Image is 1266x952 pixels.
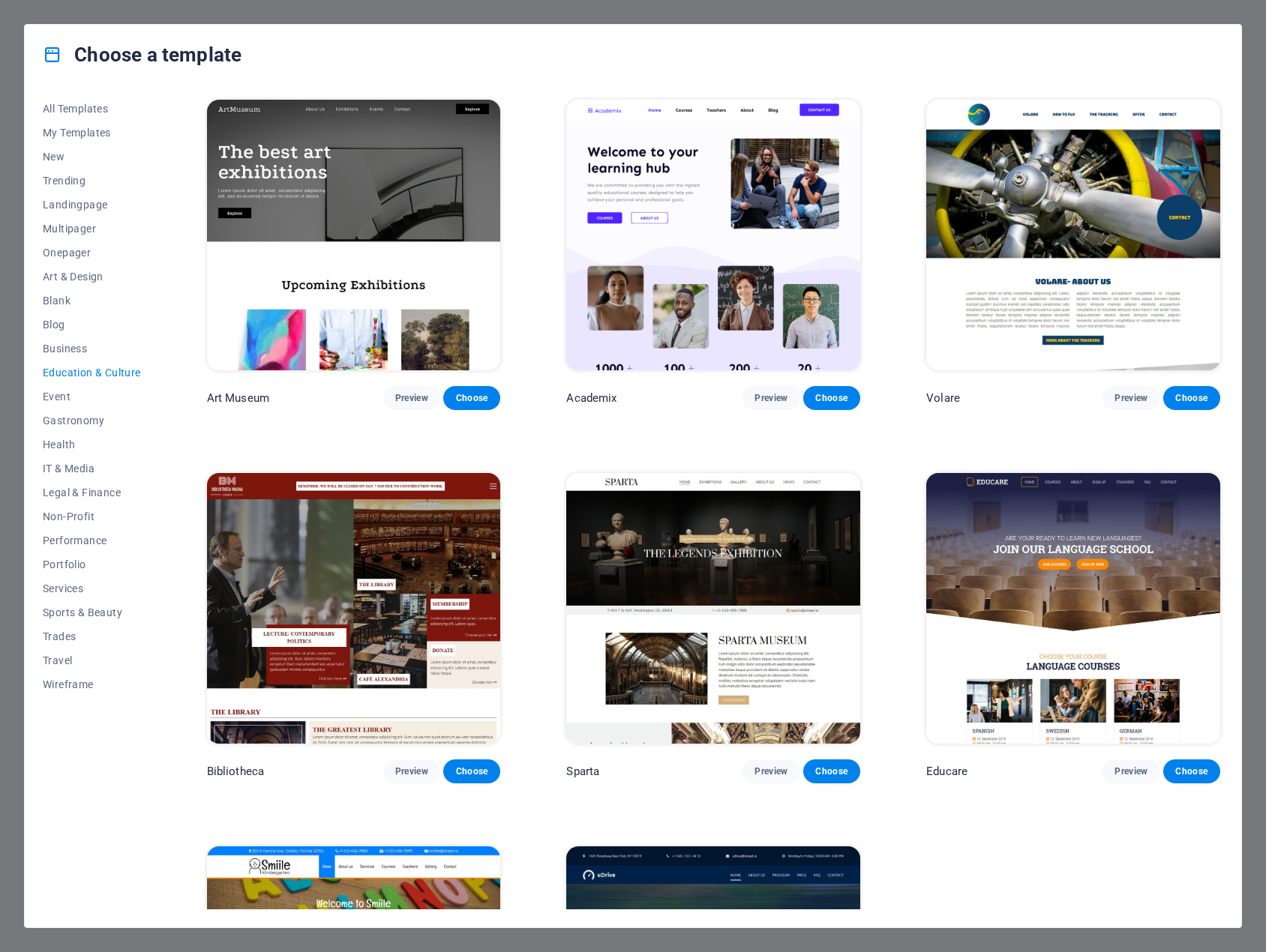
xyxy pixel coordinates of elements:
[43,486,141,498] span: Legal & Finance
[43,624,141,648] button: Trades
[43,439,141,451] span: Health
[926,391,960,406] p: Volare
[1175,765,1208,777] span: Choose
[43,337,141,361] button: Business
[43,463,141,475] span: IT & Media
[43,648,141,672] button: Travel
[43,127,141,139] span: My Templates
[926,100,1220,370] img: Volare
[926,473,1220,744] img: Educare
[43,343,141,355] span: Business
[43,295,141,307] span: Blank
[43,289,141,313] button: Blank
[43,480,141,504] button: Legal & Finance
[443,759,500,783] button: Choose
[1102,759,1159,783] button: Preview
[43,97,141,121] button: All Templates
[43,121,141,145] button: My Templates
[566,764,599,779] p: Sparta
[43,169,141,193] button: Trending
[43,504,141,528] button: Non-Profit
[395,392,428,404] span: Preview
[43,193,141,217] button: Landingpage
[43,678,141,690] span: Wireframe
[43,361,141,385] button: Education & Culture
[43,385,141,409] button: Event
[43,576,141,600] button: Services
[43,241,141,265] button: Onepager
[455,392,488,404] span: Choose
[43,247,141,259] span: Onepager
[43,528,141,552] button: Performance
[1114,392,1147,404] span: Preview
[43,558,141,570] span: Portfolio
[43,271,141,283] span: Art & Design
[383,759,440,783] button: Preview
[43,391,141,403] span: Event
[43,265,141,289] button: Art & Design
[43,217,141,241] button: Multipager
[395,765,428,777] span: Preview
[742,386,799,410] button: Preview
[803,759,860,783] button: Choose
[43,151,141,163] span: New
[566,473,860,744] img: Sparta
[43,409,141,433] button: Gastronomy
[43,313,141,337] button: Blog
[43,199,141,211] span: Landingpage
[43,582,141,594] span: Services
[43,654,141,666] span: Travel
[207,100,501,370] img: Art Museum
[742,759,799,783] button: Preview
[754,765,787,777] span: Preview
[207,473,501,744] img: Bibliotheca
[815,392,848,404] span: Choose
[43,600,141,624] button: Sports & Beauty
[1102,386,1159,410] button: Preview
[926,764,967,779] p: Educare
[443,386,500,410] button: Choose
[43,43,241,67] h4: Choose a template
[43,145,141,169] button: New
[43,606,141,618] span: Sports & Beauty
[43,223,141,235] span: Multipager
[43,367,141,379] span: Education & Culture
[43,175,141,187] span: Trending
[43,630,141,642] span: Trades
[43,672,141,696] button: Wireframe
[207,764,265,779] p: Bibliotheca
[1163,386,1220,410] button: Choose
[207,391,269,406] p: Art Museum
[566,100,860,370] img: Academix
[43,552,141,576] button: Portfolio
[43,103,141,115] span: All Templates
[43,319,141,331] span: Blog
[1114,765,1147,777] span: Preview
[455,765,488,777] span: Choose
[754,392,787,404] span: Preview
[1163,759,1220,783] button: Choose
[43,534,141,546] span: Performance
[383,386,440,410] button: Preview
[43,415,141,427] span: Gastronomy
[43,457,141,480] button: IT & Media
[566,391,616,406] p: Academix
[815,765,848,777] span: Choose
[803,386,860,410] button: Choose
[1175,392,1208,404] span: Choose
[43,510,141,522] span: Non-Profit
[43,433,141,457] button: Health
